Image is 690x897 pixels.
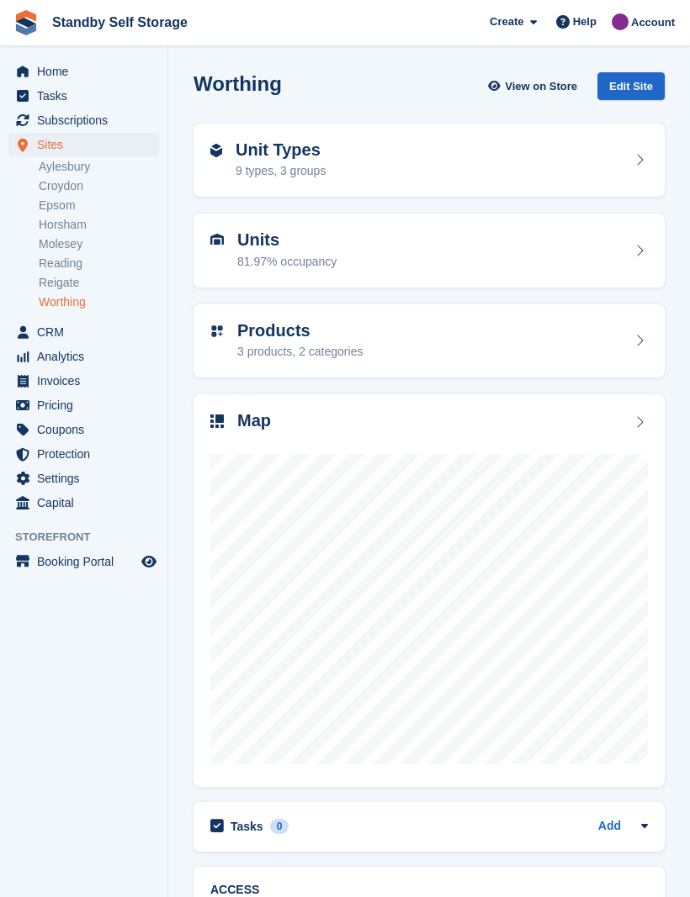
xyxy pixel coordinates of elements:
[37,133,138,156] span: Sites
[37,442,138,466] span: Protection
[8,393,159,417] a: menu
[37,369,138,393] span: Invoices
[8,108,159,132] a: menu
[8,60,159,83] a: menu
[231,819,263,834] h2: Tasks
[210,144,222,157] img: unit-type-icn-2b2737a686de81e16bb02015468b77c625bbabd49415b5ef34ead5e3b44a266d.svg
[490,13,523,30] span: Create
[210,325,224,338] img: custom-product-icn-752c56ca05d30b4aa98f6f15887a0e09747e85b44ffffa43cff429088544963d.svg
[597,72,665,107] a: Edit Site
[598,817,621,836] a: Add
[13,10,39,35] img: stora-icon-8386f47178a22dfd0bd8f6a31ec36ba5ce8667c1dd55bd0f319d3a0aa187defe.svg
[45,8,194,36] a: Standby Self Storage
[486,72,584,100] a: View on Store
[37,345,138,368] span: Analytics
[236,140,326,160] h2: Unit Types
[37,393,138,417] span: Pricing
[37,108,138,132] span: Subscriptions
[505,78,577,95] span: View on Store
[612,13,629,30] img: Sue Ford
[8,442,159,466] a: menu
[8,491,159,514] a: menu
[194,124,665,198] a: Unit Types 9 types, 3 groups
[39,159,159,175] a: Aylesbury
[37,467,138,490] span: Settings
[39,236,159,252] a: Molesey
[237,230,337,250] h2: Units
[194,214,665,288] a: Units 81.97% occupancy
[194,72,282,95] h2: Worthing
[37,550,138,573] span: Booking Portal
[37,491,138,514] span: Capital
[270,819,289,834] div: 0
[8,84,159,108] a: menu
[210,884,648,897] h2: ACCESS
[597,72,665,100] div: Edit Site
[37,418,138,441] span: Coupons
[237,321,363,340] h2: Products
[39,198,159,214] a: Epsom
[210,234,224,245] img: unit-icn-7be61d7bf1b0ce9d3e12c5938cc71ed9869f7b940bace4675aadf7bd6d80202e.svg
[237,343,363,361] div: 3 products, 2 categories
[8,369,159,393] a: menu
[8,345,159,368] a: menu
[236,162,326,180] div: 9 types, 3 groups
[37,320,138,344] span: CRM
[139,551,159,572] a: Preview store
[39,294,159,310] a: Worthing
[39,178,159,194] a: Croydon
[8,418,159,441] a: menu
[39,275,159,291] a: Reigate
[8,467,159,490] a: menu
[210,414,224,428] img: map-icn-33ee37083ee616e46c38cad1a60f524a97daa1e2b2c8c0bc3eb3415660979fc1.svg
[15,529,167,546] span: Storefront
[39,217,159,233] a: Horsham
[8,320,159,344] a: menu
[37,60,138,83] span: Home
[237,253,337,271] div: 81.97% occupancy
[8,133,159,156] a: menu
[8,550,159,573] a: menu
[573,13,597,30] span: Help
[194,304,665,378] a: Products 3 products, 2 categories
[37,84,138,108] span: Tasks
[631,14,675,31] span: Account
[194,394,665,787] a: Map
[237,411,271,430] h2: Map
[39,256,159,272] a: Reading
